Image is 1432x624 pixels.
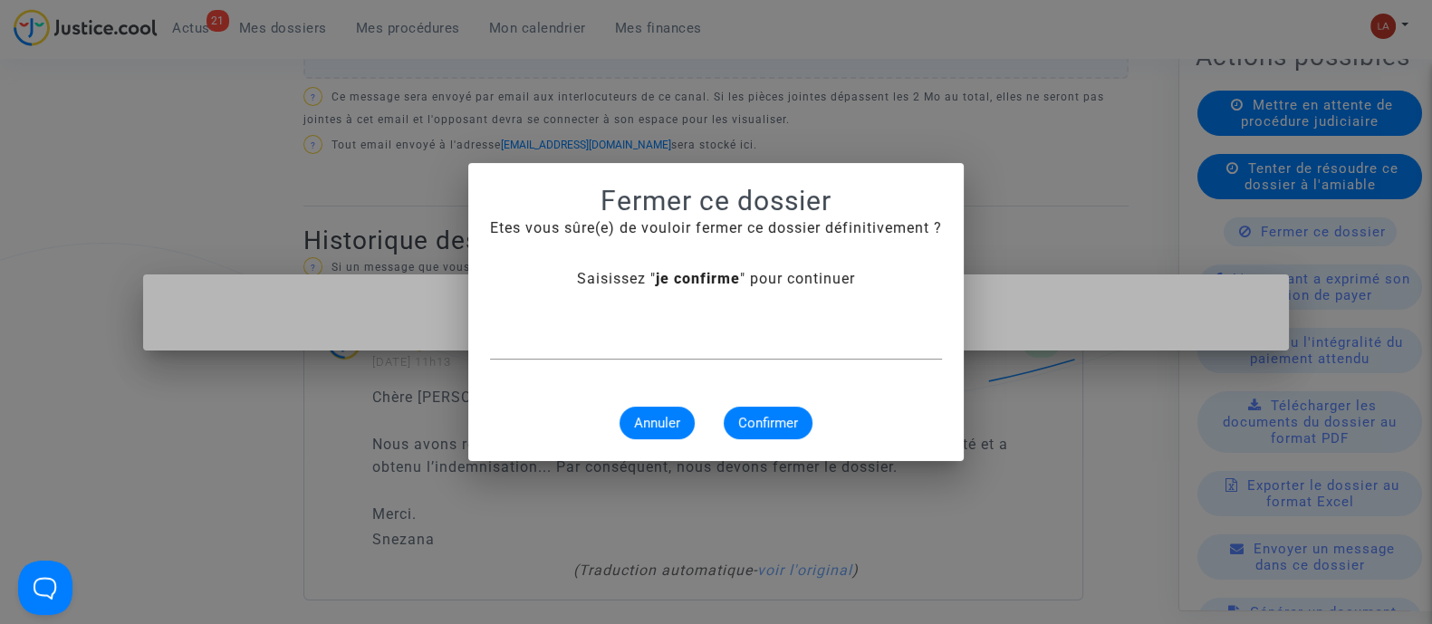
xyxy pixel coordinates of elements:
span: Etes vous sûre(e) de vouloir fermer ce dossier définitivement ? [490,219,942,236]
span: Annuler [634,415,680,431]
button: Confirmer [724,407,812,439]
b: je confirme [656,270,740,287]
div: Saisissez " " pour continuer [490,268,942,290]
h1: Fermer ce dossier [490,185,942,217]
button: Annuler [620,407,695,439]
span: Confirmer [738,415,798,431]
iframe: Help Scout Beacon - Open [18,561,72,615]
